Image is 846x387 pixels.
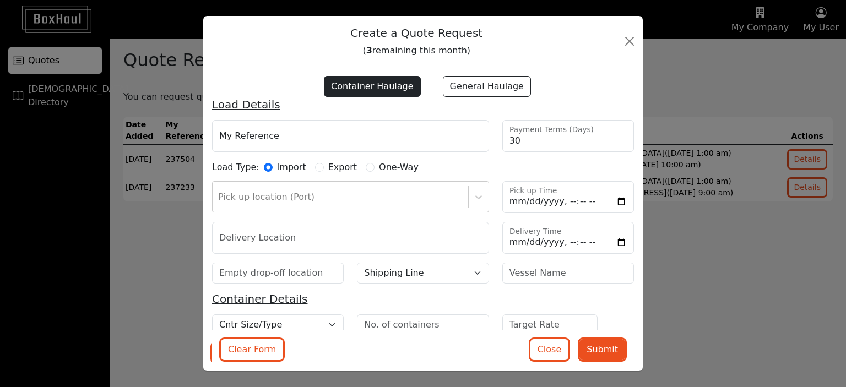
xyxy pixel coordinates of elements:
[502,314,598,335] input: Target Rate
[212,25,621,58] h1: Create a Quote Request
[362,45,366,56] span: (
[212,292,634,306] h5: Container Details
[502,120,634,152] input: Payment Terms
[212,162,259,172] h6: Load Type:
[366,45,372,56] span: 3
[212,120,489,152] input: My Reference
[212,98,634,111] h5: Load Details
[212,314,344,335] select: Select a shipping line
[502,263,634,284] input: Vessel Name
[502,181,634,213] input: Pick up Time
[328,161,357,174] label: Export
[372,45,470,56] span: remaining this month)
[379,161,419,174] label: One-Way
[212,370,634,383] h5: Additional Details & Requirements
[221,339,283,360] button: Clear Form
[357,263,489,284] select: Select a shipping line
[621,32,638,50] button: Close
[443,76,531,97] label: General Haulage
[212,222,489,254] input: Delivery Location
[324,76,421,97] label: Container Haulage
[530,339,569,360] button: Close
[357,314,489,335] input: No. of containers
[579,339,625,360] button: Submit
[277,161,306,174] label: Import
[502,222,634,254] input: Delivery Time
[212,263,344,284] input: Empty drop-off location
